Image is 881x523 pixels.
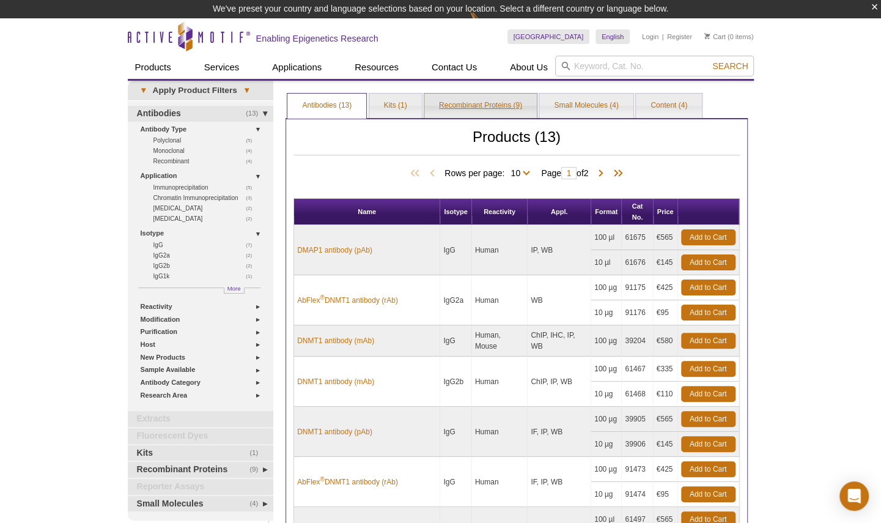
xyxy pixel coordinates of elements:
[704,32,726,41] a: Cart
[654,432,678,457] td: €145
[246,193,259,203] span: (3)
[153,193,259,203] a: (3)Chromatin Immunoprecipitation
[654,225,678,250] td: €565
[128,462,274,478] a: (9)Recombinant Proteins
[128,445,274,461] a: (1)Kits
[591,300,622,325] td: 10 µg
[444,166,535,179] span: Rows per page:
[440,357,472,407] td: IgG2b
[528,275,591,325] td: WB
[472,407,528,457] td: Human
[128,106,274,122] a: (13)Antibodies
[622,199,653,225] th: Cat No.
[197,56,247,79] a: Services
[128,81,274,100] a: ▾Apply Product Filters▾
[622,300,653,325] td: 91176
[424,56,484,79] a: Contact Us
[591,482,622,507] td: 10 µg
[584,168,589,178] span: 2
[141,376,267,389] a: Antibody Category
[654,250,678,275] td: €145
[681,254,735,270] a: Add to Cart
[528,199,591,225] th: Appl.
[594,168,606,180] span: Next Page
[141,389,267,402] a: Research Area
[134,85,153,96] span: ▾
[622,225,653,250] td: 61675
[297,335,374,346] a: DNMT1 antibody (mAb)
[622,432,653,457] td: 39906
[654,457,678,482] td: €425
[246,250,259,261] span: (2)
[293,132,739,155] h2: Products (13)
[141,313,267,326] a: Modification
[622,407,653,432] td: 39905
[141,169,267,182] a: Application
[246,203,259,213] span: (2)
[246,271,259,281] span: (1)
[681,436,735,452] a: Add to Cart
[141,300,267,313] a: Reactivity
[681,280,735,295] a: Add to Cart
[528,457,591,507] td: IF, IP, WB
[128,411,274,427] a: Extracts
[472,275,528,325] td: Human
[128,479,274,495] a: Reporter Assays
[153,182,259,193] a: (5)Immunoprecipitation
[654,300,678,325] td: €95
[712,61,748,71] span: Search
[153,261,259,271] a: (2)IgG2b
[408,168,426,180] span: First Page
[141,227,267,240] a: Isotype
[591,432,622,457] td: 10 µg
[591,199,622,225] th: Format
[528,225,591,275] td: IP, WB
[472,199,528,225] th: Reactivity
[654,382,678,407] td: €110
[667,32,692,41] a: Register
[591,325,622,357] td: 100 µg
[472,357,528,407] td: Human
[591,275,622,300] td: 100 µg
[440,457,472,507] td: IgG
[654,357,678,382] td: €335
[246,106,265,122] span: (13)
[654,325,678,357] td: €580
[153,135,259,146] a: (5)Polyclonal
[591,225,622,250] td: 100 µl
[839,481,869,511] div: Open Intercom Messenger
[297,376,374,387] a: DNMT1 antibody (mAb)
[153,203,259,213] a: (2)[MEDICAL_DATA]
[141,363,267,376] a: Sample Available
[426,168,438,180] span: Previous Page
[128,496,274,512] a: (4)Small Molecules
[153,213,259,224] a: (2)[MEDICAL_DATA]
[246,240,259,250] span: (7)
[681,486,735,502] a: Add to Cart
[704,29,754,44] li: (0 items)
[636,94,702,118] a: Content (4)
[153,156,259,166] a: (4)Recombinant
[591,250,622,275] td: 10 µl
[246,261,259,271] span: (2)
[622,250,653,275] td: 61676
[227,283,241,294] span: More
[153,146,259,156] a: (4)Monoclonal
[642,32,658,41] a: Login
[297,245,372,256] a: DMAP1 antibody (pAb)
[297,477,398,488] a: AbFlex®DNMT1 antibody (rAb)
[472,325,528,357] td: Human, Mouse
[141,351,267,364] a: New Products
[287,94,366,118] a: Antibodies (13)
[472,225,528,275] td: Human
[662,29,664,44] li: |
[591,407,622,432] td: 100 µg
[246,156,259,166] span: (4)
[153,250,259,261] a: (2)IgG2a
[591,382,622,407] td: 10 µg
[535,167,594,179] span: Page of
[470,9,502,38] img: Change Here
[622,382,653,407] td: 61468
[681,411,735,427] a: Add to Cart
[141,325,267,338] a: Purification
